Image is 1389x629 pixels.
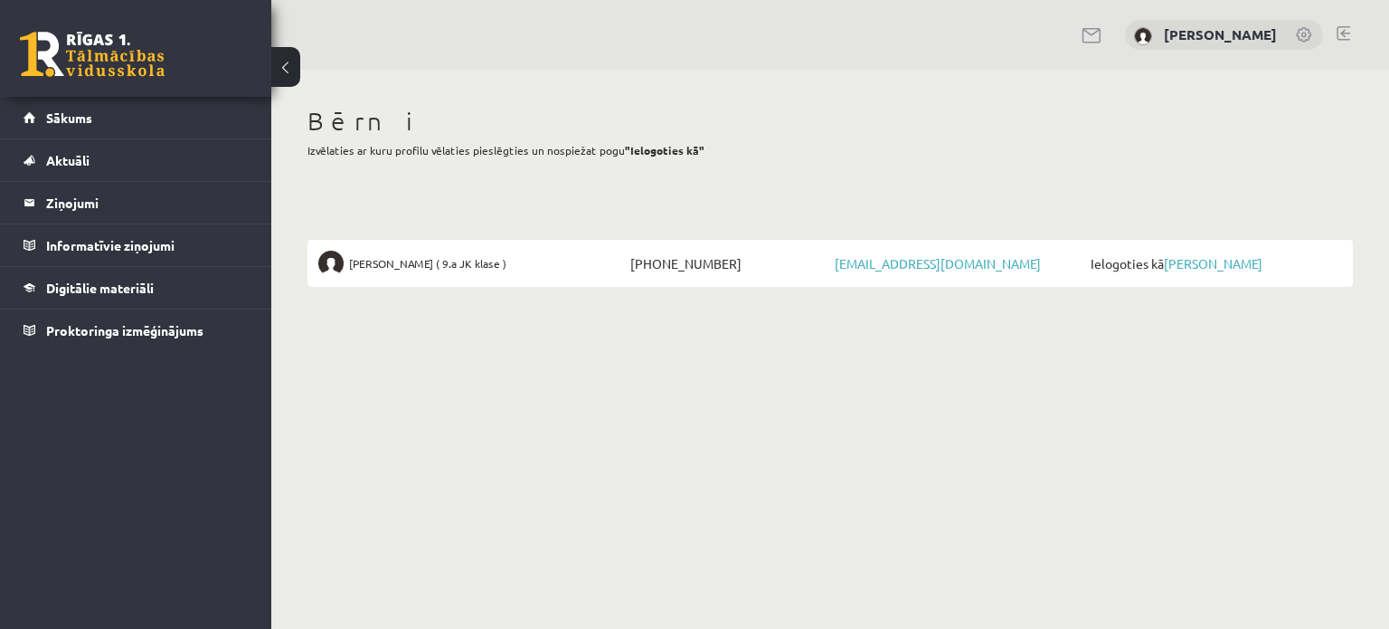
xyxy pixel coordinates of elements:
[24,139,249,181] a: Aktuāli
[46,110,92,126] span: Sākums
[46,224,249,266] legend: Informatīvie ziņojumi
[307,106,1353,137] h1: Bērni
[625,143,704,157] b: "Ielogoties kā"
[1164,25,1277,43] a: [PERSON_NAME]
[318,251,344,276] img: Ance Āboliņa
[1086,251,1342,276] span: Ielogoties kā
[349,251,506,276] span: [PERSON_NAME] ( 9.a JK klase )
[24,97,249,138] a: Sākums
[46,182,249,224] legend: Ziņojumi
[20,32,165,77] a: Rīgas 1. Tālmācības vidusskola
[46,322,203,338] span: Proktoringa izmēģinājums
[626,251,830,276] span: [PHONE_NUMBER]
[24,224,249,266] a: Informatīvie ziņojumi
[46,280,154,296] span: Digitālie materiāli
[24,267,249,309] a: Digitālie materiāli
[24,310,249,351] a: Proktoringa izmēģinājums
[24,182,249,224] a: Ziņojumi
[835,255,1041,272] a: [EMAIL_ADDRESS][DOMAIN_NAME]
[46,152,90,168] span: Aktuāli
[1164,255,1262,272] a: [PERSON_NAME]
[1134,27,1152,45] img: Artūrs Āboliņš
[307,142,1353,158] p: Izvēlaties ar kuru profilu vēlaties pieslēgties un nospiežat pogu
